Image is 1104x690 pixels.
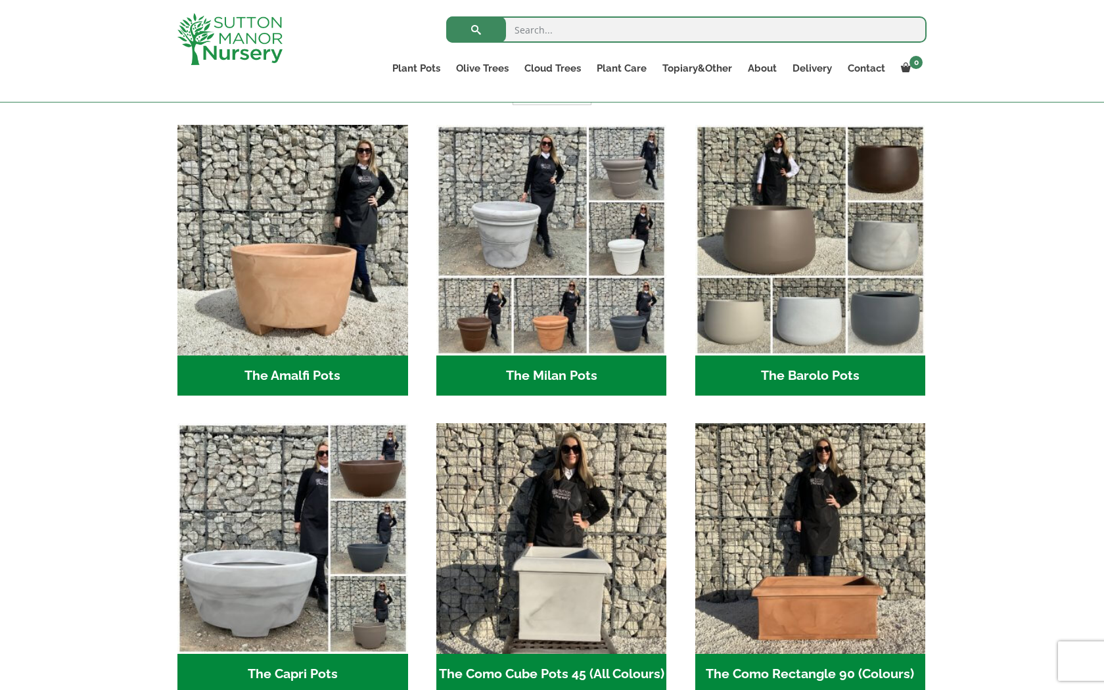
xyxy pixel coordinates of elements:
a: Visit product category The Milan Pots [436,125,667,396]
a: About [740,59,785,78]
a: 0 [893,59,927,78]
img: The Milan Pots [436,125,667,356]
h2: The Barolo Pots [695,356,926,396]
a: Topiary&Other [655,59,740,78]
img: The Amalfi Pots [177,125,408,356]
h2: The Milan Pots [436,356,667,396]
a: Cloud Trees [517,59,589,78]
input: Search... [446,16,927,43]
img: The Como Rectangle 90 (Colours) [695,423,926,654]
h2: The Amalfi Pots [177,356,408,396]
img: The Como Cube Pots 45 (All Colours) [436,423,667,654]
a: Delivery [785,59,840,78]
a: Contact [840,59,893,78]
img: logo [177,13,283,65]
a: Plant Pots [384,59,448,78]
img: The Capri Pots [177,423,408,654]
a: Plant Care [589,59,655,78]
a: Visit product category The Amalfi Pots [177,125,408,396]
a: Visit product category The Barolo Pots [695,125,926,396]
a: Olive Trees [448,59,517,78]
span: 0 [909,56,923,69]
img: The Barolo Pots [695,125,926,356]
